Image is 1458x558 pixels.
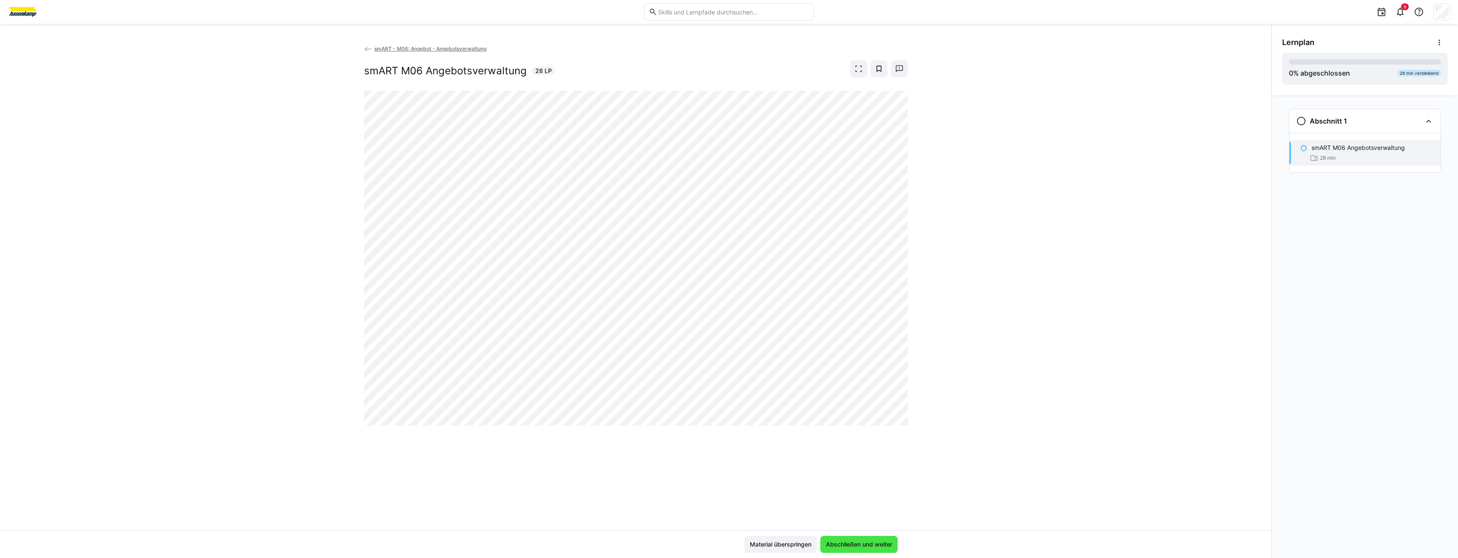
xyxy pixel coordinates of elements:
button: Material überspringen [744,536,817,553]
span: 28 min [1320,155,1336,161]
input: Skills und Lernpfade durchsuchen… [657,8,809,16]
p: smART M06 Angebotsverwaltung [1311,144,1405,152]
span: Abschließen und weiter [825,540,893,549]
div: 28 min verbleibend [1397,70,1441,76]
button: Abschließen und weiter [820,536,898,553]
h3: Abschnitt 1 [1310,117,1347,125]
a: smART - M06: Angebot - Angebotsverwaltung [364,45,487,52]
span: 0 [1289,69,1293,77]
span: Material überspringen [749,540,813,549]
div: % abgeschlossen [1289,68,1350,78]
h2: smART M06 Angebotsverwaltung [364,65,527,77]
span: 28 LP [535,67,552,75]
span: smART - M06: Angebot - Angebotsverwaltung [374,45,486,52]
span: Lernplan [1282,38,1314,47]
span: 9 [1404,4,1406,9]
